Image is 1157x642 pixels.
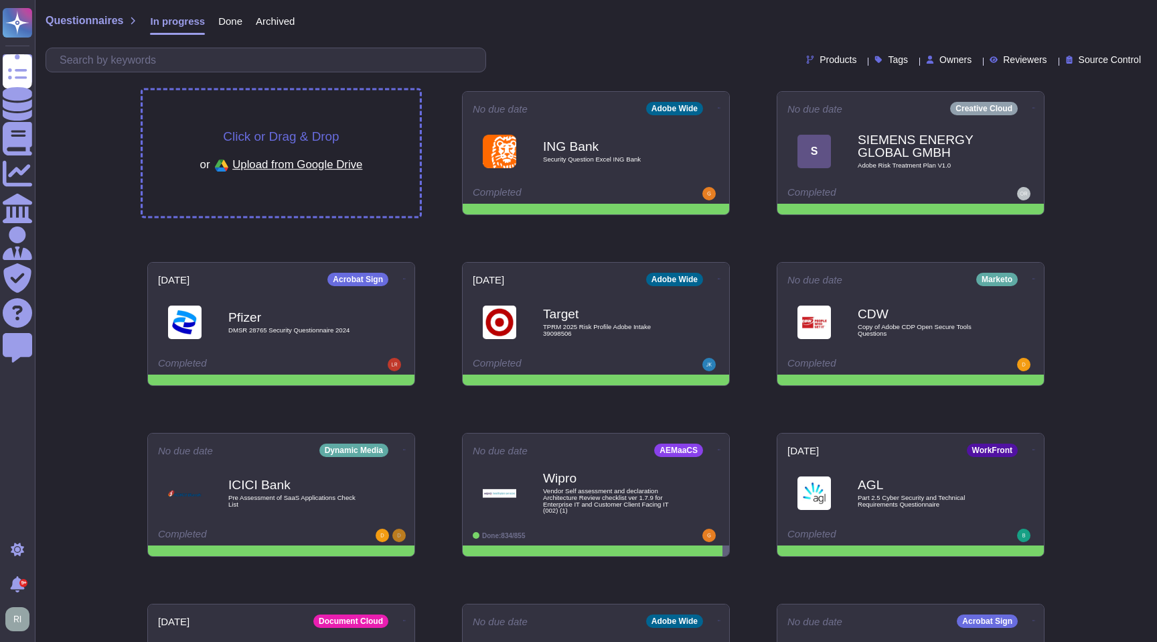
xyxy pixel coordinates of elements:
[473,446,528,456] span: No due date
[858,133,992,159] b: SIEMENS ENERGY GLOBAL GMBH
[543,324,677,336] span: TPRM 2025 Risk Profile Adobe Intake 39098506
[787,275,842,285] span: No due date
[53,48,485,72] input: Search by keywords
[646,102,703,115] div: Adobe Wide
[787,617,842,627] span: No due date
[939,55,972,64] span: Owners
[543,156,677,163] span: Security Question Excel ING Bank
[392,529,406,542] img: user
[787,446,819,456] span: [DATE]
[702,529,716,542] img: user
[967,444,1018,457] div: WorkFront
[228,311,362,324] b: Pfizer
[1003,55,1047,64] span: Reviewers
[482,532,526,539] span: Done: 834/855
[654,444,703,457] div: AEMaaCS
[473,358,637,371] div: Completed
[168,306,202,339] img: Logo
[820,55,856,64] span: Products
[543,308,677,320] b: Target
[543,140,677,153] b: ING Bank
[702,187,716,200] img: user
[950,102,1018,115] div: Creative Cloud
[646,615,703,628] div: Adobe Wide
[232,158,362,170] span: Upload from Google Drive
[797,306,831,339] img: Logo
[388,358,401,371] img: user
[787,529,951,542] div: Completed
[473,104,528,114] span: No due date
[158,617,189,627] span: [DATE]
[46,15,123,26] span: Questionnaires
[858,162,992,169] span: Adobe Risk Treatment Plan V1.0
[327,273,388,286] div: Acrobat Sign
[158,358,322,371] div: Completed
[1017,358,1030,371] img: user
[858,478,992,491] b: AGL
[858,308,992,320] b: CDW
[3,604,39,634] button: user
[797,476,831,510] img: Logo
[473,617,528,627] span: No due date
[319,444,388,457] div: Dynamic Media
[702,358,716,371] img: user
[168,476,202,510] img: Logo
[483,135,516,168] img: Logo
[787,104,842,114] span: No due date
[543,472,677,485] b: Wipro
[228,327,362,334] span: DMSR 28765 Security Questionnaire 2024
[957,615,1018,628] div: Acrobat Sign
[787,358,951,371] div: Completed
[483,306,516,339] img: Logo
[797,135,831,168] div: S
[228,478,362,491] b: ICICI Bank
[218,16,242,26] span: Done
[858,495,992,507] span: Part 2.5 Cyber Security and Technical Requirements Questionnaire
[223,130,339,143] span: Click or Drag & Drop
[19,579,27,587] div: 9+
[1079,55,1141,64] span: Source Control
[158,275,189,285] span: [DATE]
[473,275,504,285] span: [DATE]
[210,154,233,177] img: google drive
[787,187,951,200] div: Completed
[858,324,992,336] span: Copy of Adobe CDP Open Secure Tools Questions
[543,488,677,513] span: Vendor Self assessment and declaration Architecture Review checklist ver 1.7.9 for Enterprise IT ...
[313,615,388,628] div: Document Cloud
[1017,529,1030,542] img: user
[150,16,205,26] span: In progress
[158,529,322,542] div: Completed
[228,495,362,507] span: Pre Assessment of SaaS Applications Check List
[646,273,703,286] div: Adobe Wide
[483,476,516,510] img: Logo
[5,607,29,631] img: user
[888,55,908,64] span: Tags
[1017,187,1030,200] img: user
[158,446,213,456] span: No due date
[976,273,1018,286] div: Marketo
[473,187,637,200] div: Completed
[256,16,295,26] span: Archived
[200,154,363,177] div: or
[376,529,389,542] img: user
